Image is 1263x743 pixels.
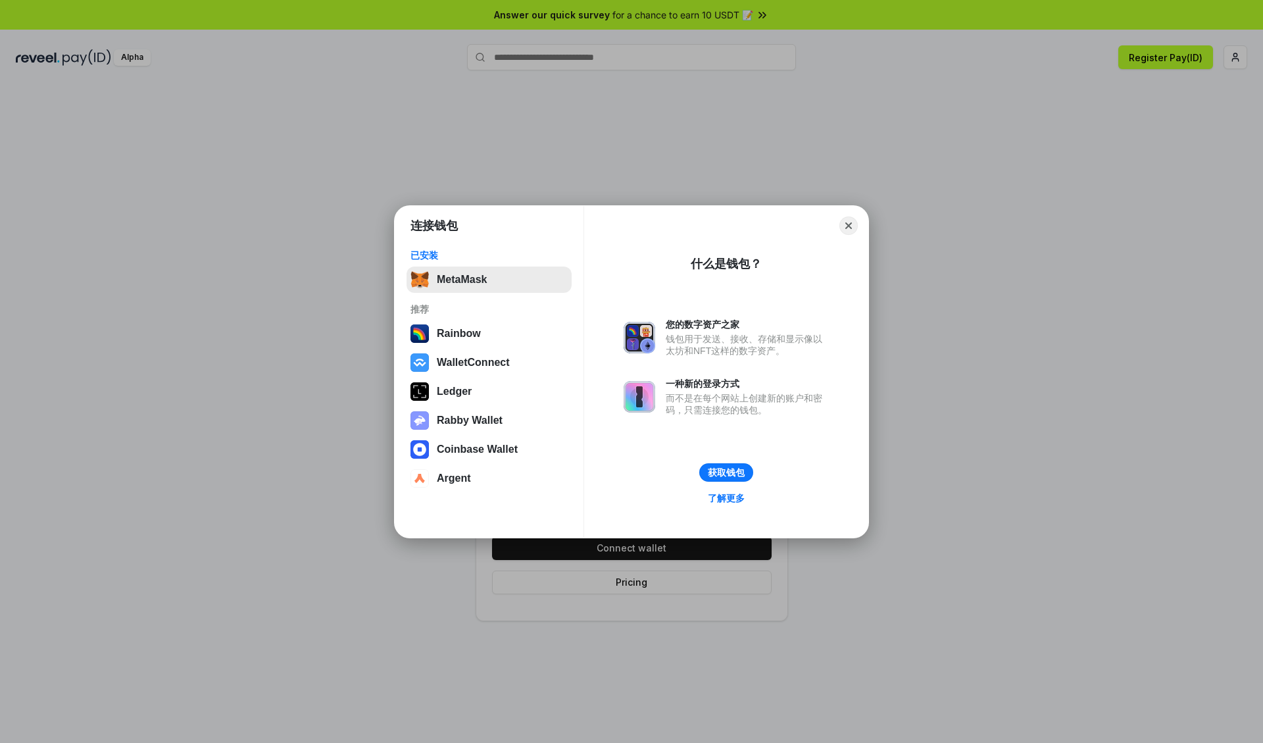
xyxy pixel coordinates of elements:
[666,319,829,330] div: 您的数字资产之家
[407,349,572,376] button: WalletConnect
[410,353,429,372] img: svg+xml,%3Csvg%20width%3D%2228%22%20height%3D%2228%22%20viewBox%3D%220%200%2028%2028%22%20fill%3D...
[666,333,829,357] div: 钱包用于发送、接收、存储和显示像以太坊和NFT这样的数字资产。
[410,303,568,315] div: 推荐
[437,444,518,455] div: Coinbase Wallet
[410,440,429,459] img: svg+xml,%3Csvg%20width%3D%2228%22%20height%3D%2228%22%20viewBox%3D%220%200%2028%2028%22%20fill%3D...
[437,415,503,426] div: Rabby Wallet
[437,328,481,340] div: Rainbow
[407,378,572,405] button: Ledger
[839,217,858,235] button: Close
[437,386,472,397] div: Ledger
[410,324,429,343] img: svg+xml,%3Csvg%20width%3D%22120%22%20height%3D%22120%22%20viewBox%3D%220%200%20120%20120%22%20fil...
[699,463,753,482] button: 获取钱包
[410,270,429,289] img: svg+xml,%3Csvg%20fill%3D%22none%22%20height%3D%2233%22%20viewBox%3D%220%200%2035%2033%22%20width%...
[407,436,572,463] button: Coinbase Wallet
[407,465,572,492] button: Argent
[708,492,745,504] div: 了解更多
[410,469,429,488] img: svg+xml,%3Csvg%20width%3D%2228%22%20height%3D%2228%22%20viewBox%3D%220%200%2028%2028%22%20fill%3D...
[410,382,429,401] img: svg+xml,%3Csvg%20xmlns%3D%22http%3A%2F%2Fwww.w3.org%2F2000%2Fsvg%22%20width%3D%2228%22%20height%3...
[437,473,471,484] div: Argent
[437,274,487,286] div: MetaMask
[700,490,753,507] a: 了解更多
[407,320,572,347] button: Rainbow
[410,249,568,261] div: 已安装
[437,357,510,369] div: WalletConnect
[666,392,829,416] div: 而不是在每个网站上创建新的账户和密码，只需连接您的钱包。
[691,256,762,272] div: 什么是钱包？
[410,411,429,430] img: svg+xml,%3Csvg%20xmlns%3D%22http%3A%2F%2Fwww.w3.org%2F2000%2Fsvg%22%20fill%3D%22none%22%20viewBox...
[407,407,572,434] button: Rabby Wallet
[407,267,572,293] button: MetaMask
[666,378,829,390] div: 一种新的登录方式
[410,218,458,234] h1: 连接钱包
[708,467,745,478] div: 获取钱包
[624,322,655,353] img: svg+xml,%3Csvg%20xmlns%3D%22http%3A%2F%2Fwww.w3.org%2F2000%2Fsvg%22%20fill%3D%22none%22%20viewBox...
[624,381,655,413] img: svg+xml,%3Csvg%20xmlns%3D%22http%3A%2F%2Fwww.w3.org%2F2000%2Fsvg%22%20fill%3D%22none%22%20viewBox...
